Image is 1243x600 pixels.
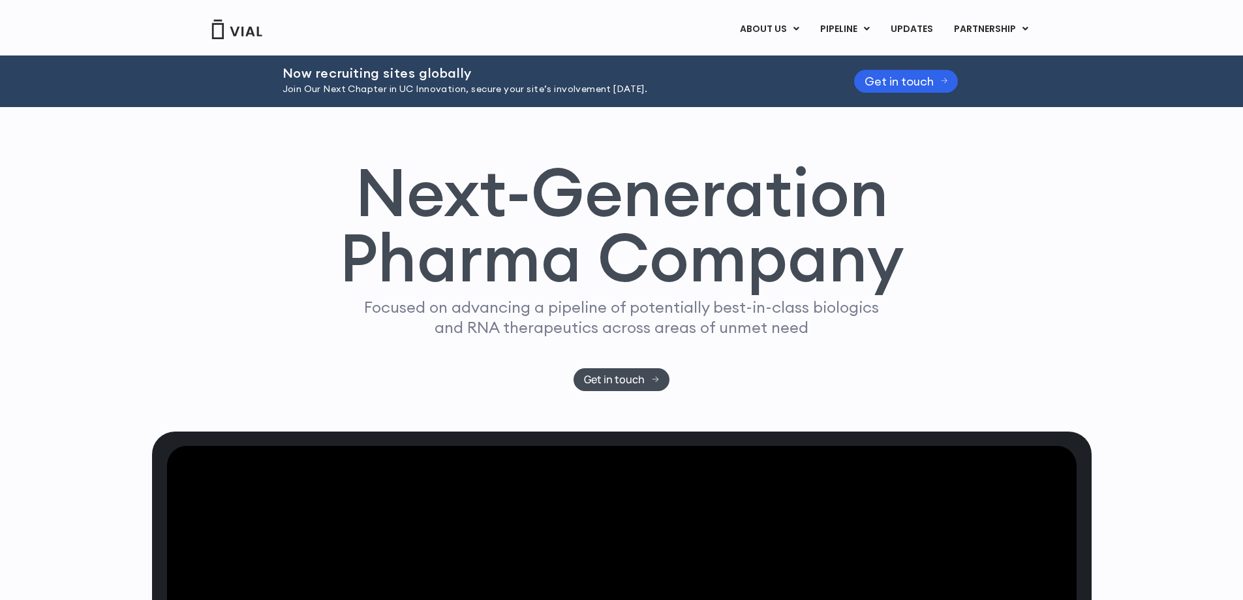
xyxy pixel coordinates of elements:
[810,18,880,40] a: PIPELINEMenu Toggle
[359,297,885,338] p: Focused on advancing a pipeline of potentially best-in-class biologics and RNA therapeutics acros...
[880,18,943,40] a: UPDATES
[211,20,263,39] img: Vial Logo
[865,76,934,86] span: Get in touch
[283,82,821,97] p: Join Our Next Chapter in UC Innovation, secure your site’s involvement [DATE].
[283,66,821,80] h2: Now recruiting sites globally
[584,375,645,385] span: Get in touch
[729,18,809,40] a: ABOUT USMenu Toggle
[944,18,1039,40] a: PARTNERSHIPMenu Toggle
[854,70,959,93] a: Get in touch
[339,159,904,291] h1: Next-Generation Pharma Company
[574,368,669,391] a: Get in touch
